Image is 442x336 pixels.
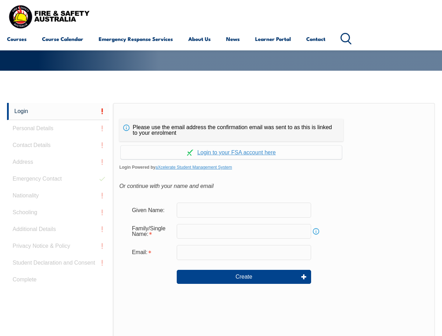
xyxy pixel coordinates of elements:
a: Contact [306,30,325,47]
img: Log in withaxcelerate [187,149,193,156]
div: Or continue with your name and email [119,181,429,191]
a: aXcelerate Student Management System [155,165,232,170]
span: Login Powered by [119,162,429,173]
div: Given Name: [126,203,177,217]
a: Course Calendar [42,30,83,47]
div: Please use the email address the confirmation email was sent to as this is linked to your enrolment [119,119,343,141]
a: Login [7,103,109,120]
a: About Us [188,30,211,47]
button: Create [177,270,311,284]
a: Info [311,226,321,236]
a: News [226,30,240,47]
div: Email is required. [126,246,177,259]
a: Emergency Response Services [99,30,173,47]
a: Learner Portal [255,30,291,47]
a: Courses [7,30,27,47]
div: Family/Single Name is required. [126,222,177,241]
